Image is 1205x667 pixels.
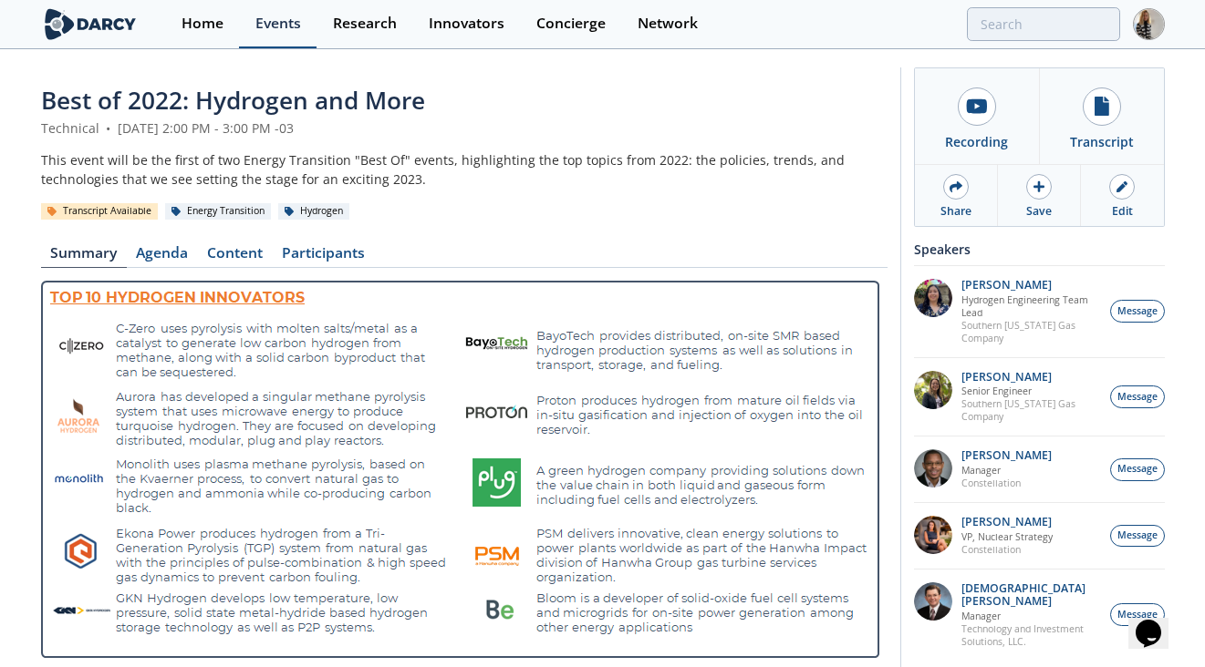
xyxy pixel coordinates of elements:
[1070,132,1134,151] div: Transcript
[961,371,1100,384] p: [PERSON_NAME]
[961,279,1100,292] p: [PERSON_NAME]
[127,246,198,268] a: Agenda
[638,16,698,31] div: Network
[198,246,273,268] a: Content
[41,203,159,220] div: Transcript Available
[945,132,1008,151] div: Recording
[961,516,1053,528] p: [PERSON_NAME]
[961,464,1052,477] p: Manager
[41,118,888,138] div: Technical [DATE] 2:00 PM - 3:00 PM -03
[1110,385,1165,408] button: Message
[914,449,952,487] img: YkGFfnKYT4erdBnyv6Z0
[961,293,1100,319] p: Hydrogen Engineering Team Lead
[429,16,504,31] div: Innovators
[914,371,952,409] img: TpBhW5UTB2PTOQ22Obnq
[1039,68,1164,164] a: Transcript
[967,7,1120,41] input: Advanced Search
[914,516,952,554] img: rI6EyuTnSqrZsEPYIALA
[914,233,1165,265] div: Speakers
[41,246,127,268] a: Summary
[1117,390,1158,405] span: Message
[1081,165,1163,226] a: Edit
[914,582,952,621] img: fC0wGcvRaiDHe8mhrJdr
[1117,462,1158,477] span: Message
[1117,608,1158,622] span: Message
[940,203,971,220] div: Share
[165,203,272,220] div: Energy Transition
[1117,304,1158,319] span: Message
[1110,603,1165,626] button: Message
[961,622,1100,648] p: Technology and Investment Solutions, LLC.
[41,84,425,117] span: Best of 2022: Hydrogen and More
[961,543,1053,556] p: Constellation
[1110,525,1165,548] button: Message
[1110,300,1165,323] button: Message
[536,16,606,31] div: Concierge
[41,281,879,658] img: Image
[1117,528,1158,543] span: Message
[103,119,114,137] span: •
[961,582,1100,608] p: [DEMOGRAPHIC_DATA][PERSON_NAME]
[914,279,952,317] img: 0awEz0XQoegE2SToIpMp
[255,16,301,31] div: Events
[182,16,223,31] div: Home
[1112,203,1133,220] div: Edit
[333,16,397,31] div: Research
[915,68,1040,164] a: Recording
[41,150,888,189] div: This event will be the first of two Energy Transition "Best Of" events, highlighting the top topi...
[1133,8,1165,40] img: Profile
[961,397,1100,423] p: Southern [US_STATE] Gas Company
[1110,458,1165,481] button: Message
[961,530,1053,543] p: VP, Nuclear Strategy
[961,319,1100,344] p: Southern [US_STATE] Gas Company
[1128,594,1187,649] iframe: chat widget
[1026,203,1052,220] div: Save
[273,246,375,268] a: Participants
[961,385,1100,397] p: Senior Engineer
[961,610,1100,622] p: Manager
[961,477,1052,489] p: Constellation
[278,203,350,220] div: Hydrogen
[961,449,1052,462] p: [PERSON_NAME]
[41,8,140,40] img: logo-wide.svg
